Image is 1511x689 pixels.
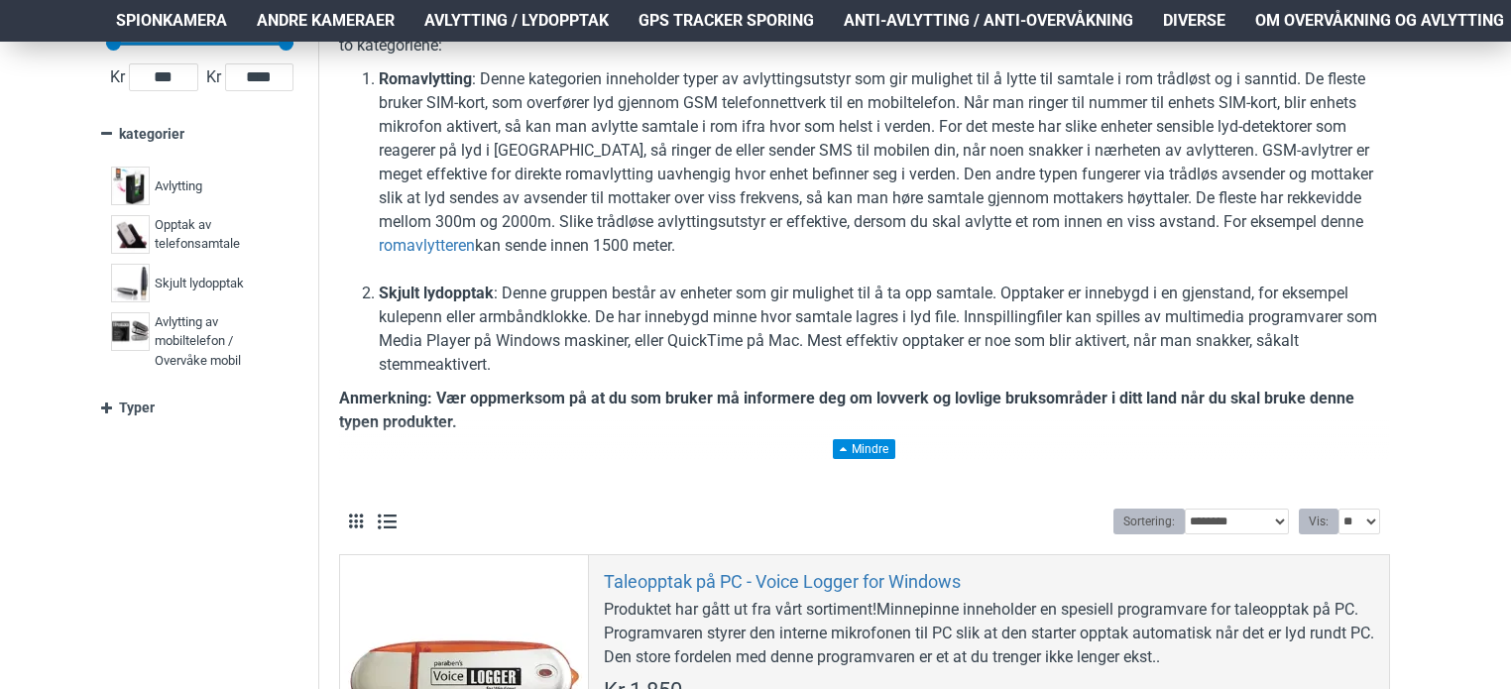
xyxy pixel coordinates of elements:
label: Sortering: [1113,509,1185,534]
img: Opptak av telefonsamtale [111,215,150,254]
span: Avlytting [155,176,202,196]
span: Anti-avlytting / Anti-overvåkning [844,9,1133,33]
label: Vis: [1299,509,1338,534]
img: Avlytting [111,167,150,205]
span: Spionkamera [116,9,227,33]
span: Avlytting / Lydopptak [424,9,609,33]
li: : Denne kategorien inneholder typer av avlyttingsutstyr som gir mulighet til å lytte til samtale ... [379,67,1390,258]
span: Andre kameraer [257,9,395,33]
a: kategorier [101,117,298,152]
span: Diverse [1163,9,1225,33]
span: Kr [106,65,129,89]
div: Produktet har gått ut fra vårt sortiment!Minnepinne inneholder en spesiell programvare for taleop... [604,598,1374,669]
b: Romavlytting [379,69,472,88]
span: Om overvåkning og avlytting [1255,9,1504,33]
a: romavlytteren [379,234,475,258]
img: Skjult lydopptak [111,264,150,302]
span: Kr [202,65,225,89]
span: Opptak av telefonsamtale [155,215,284,254]
img: Avlytting av mobiltelefon / Overvåke mobil [111,312,150,351]
span: Skjult lydopptak [155,274,244,293]
b: Skjult lydopptak [379,284,494,302]
a: Taleopptak på PC - Voice Logger for Windows [604,570,961,593]
a: Typer [101,391,298,425]
span: Avlytting av mobiltelefon / Overvåke mobil [155,312,284,371]
span: GPS Tracker Sporing [639,9,814,33]
b: Anmerkning: Vær oppmerksom på at du som bruker må informere deg om lovverk og lovlige bruksområde... [339,389,1354,431]
li: : Denne gruppen består av enheter som gir mulighet til å ta opp samtale. Opptaker er innebygd i e... [379,282,1390,377]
